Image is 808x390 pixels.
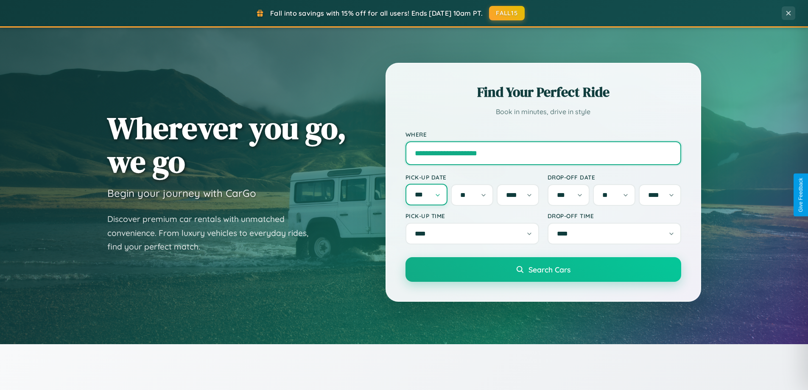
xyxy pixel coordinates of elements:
[405,131,681,138] label: Where
[405,212,539,219] label: Pick-up Time
[270,9,483,17] span: Fall into savings with 15% off for all users! Ends [DATE] 10am PT.
[107,111,347,178] h1: Wherever you go, we go
[405,83,681,101] h2: Find Your Perfect Ride
[405,174,539,181] label: Pick-up Date
[107,187,256,199] h3: Begin your journey with CarGo
[798,178,804,212] div: Give Feedback
[107,212,319,254] p: Discover premium car rentals with unmatched convenience. From luxury vehicles to everyday rides, ...
[405,257,681,282] button: Search Cars
[528,265,570,274] span: Search Cars
[405,106,681,118] p: Book in minutes, drive in style
[548,174,681,181] label: Drop-off Date
[548,212,681,219] label: Drop-off Time
[489,6,525,20] button: FALL15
